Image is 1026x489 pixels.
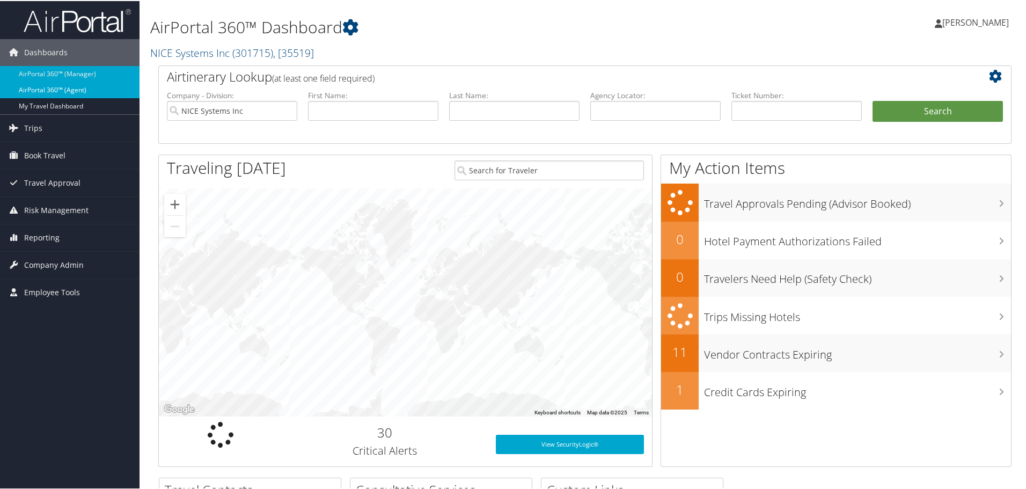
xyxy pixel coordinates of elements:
[290,422,480,441] h2: 30
[704,190,1011,210] h3: Travel Approvals Pending (Advisor Booked)
[167,67,932,85] h2: Airtinerary Lookup
[661,371,1011,408] a: 1Credit Cards Expiring
[164,215,186,236] button: Zoom out
[24,7,131,32] img: airportal-logo.png
[308,89,438,100] label: First Name:
[449,89,580,100] label: Last Name:
[273,45,314,59] span: , [ 35519 ]
[873,100,1003,121] button: Search
[731,89,862,100] label: Ticket Number:
[290,442,480,457] h3: Critical Alerts
[661,221,1011,258] a: 0Hotel Payment Authorizations Failed
[455,159,644,179] input: Search for Traveler
[634,408,649,414] a: Terms (opens in new tab)
[162,402,197,415] img: Google
[661,229,699,247] h2: 0
[942,16,1009,27] span: [PERSON_NAME]
[587,408,627,414] span: Map data ©2025
[661,379,699,398] h2: 1
[704,378,1011,399] h3: Credit Cards Expiring
[164,193,186,214] button: Zoom in
[162,402,197,415] a: Open this area in Google Maps (opens a new window)
[167,156,286,178] h1: Traveling [DATE]
[661,333,1011,371] a: 11Vendor Contracts Expiring
[24,196,89,223] span: Risk Management
[24,141,65,168] span: Book Travel
[534,408,581,415] button: Keyboard shortcuts
[704,265,1011,286] h3: Travelers Need Help (Safety Check)
[150,15,730,38] h1: AirPortal 360™ Dashboard
[24,169,80,195] span: Travel Approval
[935,5,1020,38] a: [PERSON_NAME]
[661,267,699,285] h2: 0
[661,296,1011,334] a: Trips Missing Hotels
[661,183,1011,221] a: Travel Approvals Pending (Advisor Booked)
[167,89,297,100] label: Company - Division:
[272,71,375,83] span: (at least one field required)
[24,278,80,305] span: Employee Tools
[24,114,42,141] span: Trips
[150,45,314,59] a: NICE Systems Inc
[232,45,273,59] span: ( 301715 )
[704,341,1011,361] h3: Vendor Contracts Expiring
[704,228,1011,248] h3: Hotel Payment Authorizations Failed
[704,303,1011,324] h3: Trips Missing Hotels
[24,223,60,250] span: Reporting
[661,258,1011,296] a: 0Travelers Need Help (Safety Check)
[661,156,1011,178] h1: My Action Items
[496,434,644,453] a: View SecurityLogic®
[24,251,84,278] span: Company Admin
[661,342,699,360] h2: 11
[590,89,721,100] label: Agency Locator:
[24,38,68,65] span: Dashboards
